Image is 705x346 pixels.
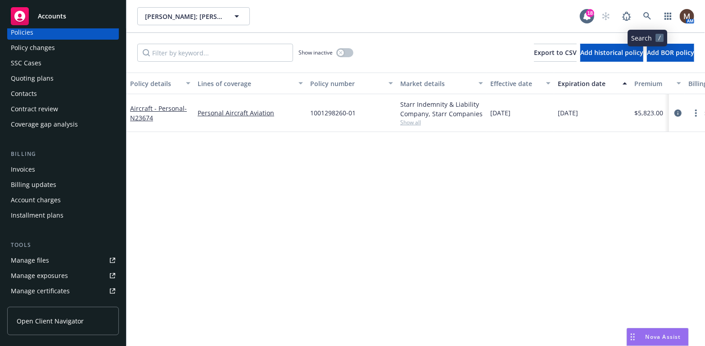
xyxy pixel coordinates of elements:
[7,284,119,298] a: Manage certificates
[400,118,483,126] span: Show all
[558,79,617,88] div: Expiration date
[659,7,677,25] a: Switch app
[580,48,643,57] span: Add historical policy
[673,108,683,118] a: circleInformation
[7,150,119,159] div: Billing
[7,178,119,192] a: Billing updates
[11,41,55,55] div: Policy changes
[198,108,303,118] a: Personal Aircraft Aviation
[11,86,37,101] div: Contacts
[11,56,41,70] div: SSC Cases
[618,7,636,25] a: Report a Bug
[7,299,119,314] a: Manage claims
[11,193,61,207] div: Account charges
[11,269,68,283] div: Manage exposures
[586,9,594,17] div: 18
[647,44,694,62] button: Add BOR policy
[11,253,49,268] div: Manage files
[310,79,383,88] div: Policy number
[490,108,511,118] span: [DATE]
[7,56,119,70] a: SSC Cases
[11,284,70,298] div: Manage certificates
[647,48,694,57] span: Add BOR policy
[691,108,701,118] a: more
[11,178,56,192] div: Billing updates
[634,108,663,118] span: $5,823.00
[397,73,487,94] button: Market details
[11,117,78,132] div: Coverage gap analysis
[7,253,119,268] a: Manage files
[627,328,689,346] button: Nova Assist
[400,100,483,118] div: Starr Indemnity & Liability Company, Starr Companies
[7,162,119,177] a: Invoices
[11,102,58,116] div: Contract review
[7,193,119,207] a: Account charges
[400,79,473,88] div: Market details
[127,73,194,94] button: Policy details
[7,25,119,40] a: Policies
[310,108,356,118] span: 1001298260-01
[638,7,656,25] a: Search
[580,44,643,62] button: Add historical policy
[11,162,35,177] div: Invoices
[558,108,578,118] span: [DATE]
[145,12,223,21] span: [PERSON_NAME]; [PERSON_NAME] [PERSON_NAME]
[298,49,333,56] span: Show inactive
[198,79,293,88] div: Lines of coverage
[11,71,54,86] div: Quoting plans
[534,48,577,57] span: Export to CSV
[38,13,66,20] span: Accounts
[307,73,397,94] button: Policy number
[627,328,638,346] div: Drag to move
[7,41,119,55] a: Policy changes
[7,4,119,29] a: Accounts
[17,316,84,326] span: Open Client Navigator
[137,7,250,25] button: [PERSON_NAME]; [PERSON_NAME] [PERSON_NAME]
[597,7,615,25] a: Start snowing
[130,79,181,88] div: Policy details
[490,79,541,88] div: Effective date
[646,333,681,341] span: Nova Assist
[11,25,33,40] div: Policies
[7,86,119,101] a: Contacts
[11,299,56,314] div: Manage claims
[7,208,119,223] a: Installment plans
[534,44,577,62] button: Export to CSV
[130,104,187,122] a: Aircraft - Personal
[194,73,307,94] button: Lines of coverage
[7,117,119,132] a: Coverage gap analysis
[7,269,119,283] a: Manage exposures
[130,104,187,122] span: - N23674
[680,9,694,23] img: photo
[634,79,671,88] div: Premium
[7,241,119,250] div: Tools
[137,44,293,62] input: Filter by keyword...
[487,73,554,94] button: Effective date
[554,73,631,94] button: Expiration date
[7,102,119,116] a: Contract review
[631,73,685,94] button: Premium
[11,208,63,223] div: Installment plans
[7,71,119,86] a: Quoting plans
